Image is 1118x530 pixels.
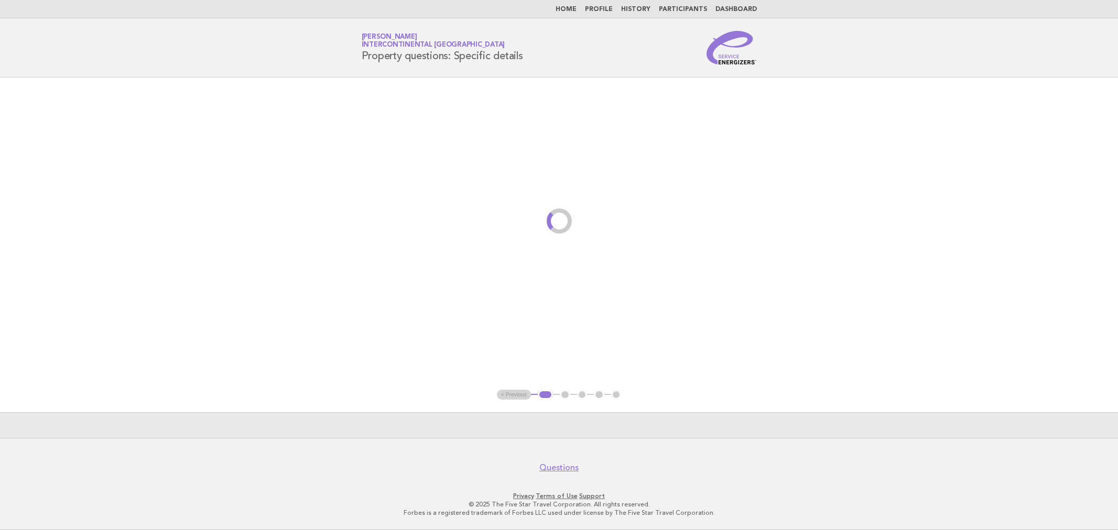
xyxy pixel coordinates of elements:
p: Forbes is a registered trademark of Forbes LLC used under license by The Five Star Travel Corpora... [238,509,880,517]
a: Privacy [513,492,534,500]
a: Dashboard [715,6,757,13]
a: Terms of Use [536,492,578,500]
a: Profile [585,6,613,13]
span: InterContinental [GEOGRAPHIC_DATA] [362,42,505,49]
p: · · [238,492,880,500]
a: Support [579,492,605,500]
a: History [621,6,650,13]
a: [PERSON_NAME]InterContinental [GEOGRAPHIC_DATA] [362,34,505,48]
img: Service Energizers [707,31,757,64]
a: Participants [659,6,707,13]
h1: Property questions: Specific details [362,34,523,61]
a: Questions [539,462,579,473]
a: Home [556,6,577,13]
p: © 2025 The Five Star Travel Corporation. All rights reserved. [238,500,880,509]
